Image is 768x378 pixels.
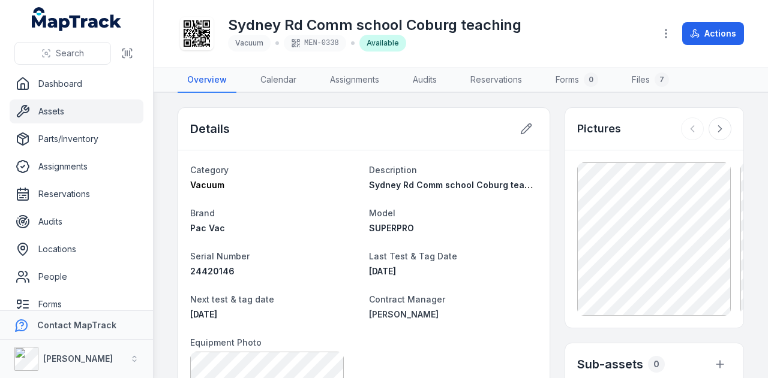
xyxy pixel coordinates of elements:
div: 7 [655,72,669,87]
a: Parts/Inventory [10,127,143,151]
span: Vacuum [235,38,263,47]
span: Next test & tag date [190,294,274,304]
a: Assets [10,99,143,123]
span: Equipment Photo [190,337,262,347]
a: MapTrack [32,7,122,31]
span: Last Test & Tag Date [369,251,457,261]
a: Forms0 [546,68,608,93]
span: Sydney Rd Comm school Coburg teaching [369,180,548,190]
a: Assignments [10,155,143,179]
time: 2/26/2026, 12:00:00 AM [190,309,217,319]
time: 8/26/2025, 12:00:00 AM [369,266,396,276]
a: Assignments [320,68,389,93]
a: People [10,265,143,289]
span: Description [369,165,417,175]
span: Serial Number [190,251,250,261]
a: Reservations [10,182,143,206]
h2: Sub-assets [577,356,643,373]
span: SUPERPRO [369,223,414,233]
span: Search [56,47,84,59]
h1: Sydney Rd Comm school Coburg teaching [228,16,521,35]
span: Brand [190,208,215,218]
a: Locations [10,237,143,261]
strong: [PERSON_NAME] [43,353,113,364]
a: Files7 [622,68,679,93]
span: Model [369,208,395,218]
span: Vacuum [190,180,224,190]
a: [PERSON_NAME] [369,309,538,320]
span: Pac Vac [190,223,225,233]
span: Category [190,165,229,175]
a: Calendar [251,68,306,93]
a: Forms [10,292,143,316]
a: Audits [10,210,143,234]
a: Reservations [461,68,532,93]
a: Audits [403,68,446,93]
div: Available [359,35,406,52]
h3: Pictures [577,120,621,137]
div: MEN-0338 [284,35,346,52]
a: Overview [178,68,236,93]
h2: Details [190,120,230,137]
div: 0 [648,356,665,373]
a: Dashboard [10,72,143,96]
span: [DATE] [190,309,217,319]
span: 24420146 [190,266,235,276]
button: Actions [682,22,744,45]
strong: Contact MapTrack [37,320,116,330]
span: [DATE] [369,266,396,276]
span: Contract Manager [369,294,445,304]
button: Search [14,42,111,65]
div: 0 [584,72,598,87]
